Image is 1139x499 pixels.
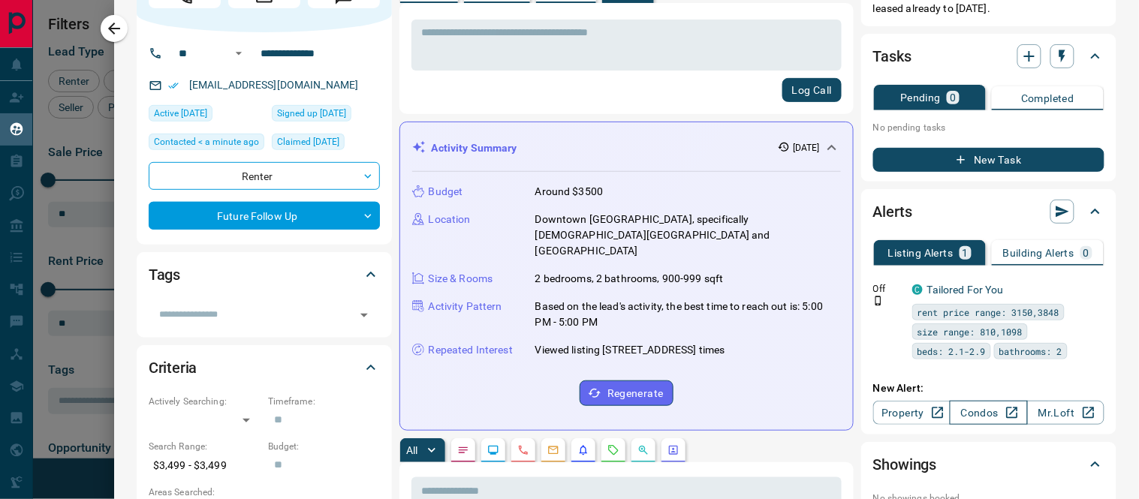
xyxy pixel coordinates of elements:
[927,284,1004,296] a: Tailored For You
[918,344,986,359] span: beds: 2.1-2.9
[873,44,912,68] h2: Tasks
[412,134,841,162] div: Activity Summary[DATE]
[189,79,359,91] a: [EMAIL_ADDRESS][DOMAIN_NAME]
[918,324,1023,339] span: size range: 810,1098
[149,202,380,230] div: Future Follow Up
[168,80,179,91] svg: Email Verified
[963,248,969,258] p: 1
[154,134,259,149] span: Contacted < a minute ago
[873,296,884,306] svg: Push Notification Only
[149,485,380,499] p: Areas Searched:
[154,106,207,121] span: Active [DATE]
[535,212,841,259] p: Downtown [GEOGRAPHIC_DATA], specifically [DEMOGRAPHIC_DATA][GEOGRAPHIC_DATA] and [GEOGRAPHIC_DATA]
[268,395,380,408] p: Timeframe:
[272,105,380,126] div: Tue May 21 2024
[873,446,1104,482] div: Showings
[149,356,197,380] h2: Criteria
[535,342,725,358] p: Viewed listing [STREET_ADDRESS] times
[888,248,954,258] p: Listing Alerts
[230,44,248,62] button: Open
[577,444,589,456] svg: Listing Alerts
[354,305,375,326] button: Open
[547,444,559,456] svg: Emails
[517,444,529,456] svg: Calls
[1027,401,1104,425] a: Mr.Loft
[149,350,380,386] div: Criteria
[637,444,649,456] svg: Opportunities
[918,305,1059,320] span: rent price range: 3150,3848
[535,299,841,330] p: Based on the lead's activity, the best time to reach out is: 5:00 PM - 5:00 PM
[1021,93,1074,104] p: Completed
[873,401,951,425] a: Property
[149,134,264,155] div: Tue Oct 14 2025
[429,342,513,358] p: Repeated Interest
[999,344,1062,359] span: bathrooms: 2
[782,78,842,102] button: Log Call
[1083,248,1089,258] p: 0
[873,194,1104,230] div: Alerts
[873,452,937,476] h2: Showings
[272,134,380,155] div: Sun Oct 12 2025
[149,440,261,453] p: Search Range:
[149,162,380,190] div: Renter
[535,271,724,287] p: 2 bedrooms, 2 bathrooms, 900-999 sqft
[149,395,261,408] p: Actively Searching:
[429,271,493,287] p: Size & Rooms
[873,1,1104,17] p: leased already to [DATE].
[912,284,923,295] div: condos.ca
[580,380,673,406] button: Regenerate
[535,184,604,200] p: Around $3500
[268,440,380,453] p: Budget:
[149,263,180,287] h2: Tags
[457,444,469,456] svg: Notes
[429,212,471,227] p: Location
[900,92,941,103] p: Pending
[487,444,499,456] svg: Lead Browsing Activity
[873,200,912,224] h2: Alerts
[149,257,380,293] div: Tags
[406,445,418,455] p: All
[149,453,261,478] p: $3,499 - $3,499
[667,444,679,456] svg: Agent Actions
[950,92,956,103] p: 0
[873,282,903,296] p: Off
[607,444,619,456] svg: Requests
[873,148,1104,172] button: New Task
[432,140,517,156] p: Activity Summary
[429,184,463,200] p: Budget
[793,141,820,155] p: [DATE]
[873,116,1104,139] p: No pending tasks
[873,380,1104,396] p: New Alert:
[429,299,502,314] p: Activity Pattern
[277,134,339,149] span: Claimed [DATE]
[950,401,1027,425] a: Condos
[149,105,264,126] div: Sun Oct 12 2025
[277,106,346,121] span: Signed up [DATE]
[873,38,1104,74] div: Tasks
[1003,248,1074,258] p: Building Alerts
